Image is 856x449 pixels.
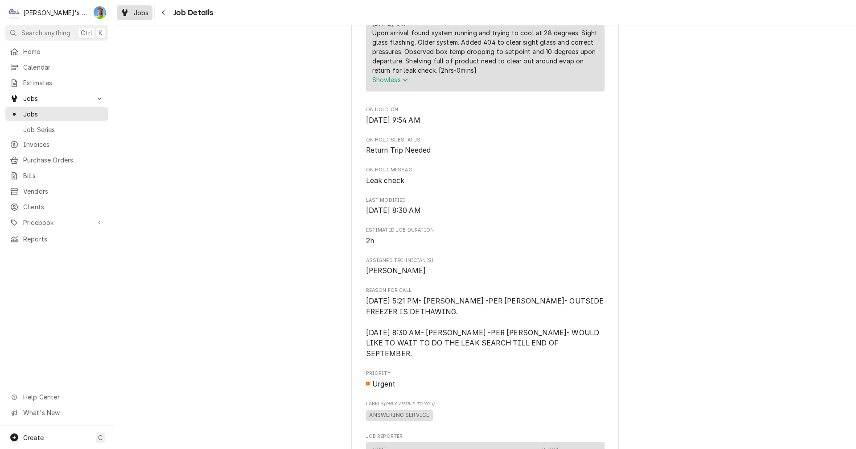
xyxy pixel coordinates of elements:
[366,400,605,407] span: Labels
[23,234,104,244] span: Reports
[366,145,605,156] span: On Hold SubStatus
[366,287,605,359] div: Reason For Call
[117,5,152,20] a: Jobs
[366,137,605,156] div: On Hold SubStatus
[366,237,374,245] span: 2h
[366,175,605,186] span: On Hold Message
[5,107,108,121] a: Jobs
[366,137,605,144] span: On Hold SubStatus
[366,257,605,264] span: Assigned Technician(s)
[5,168,108,183] a: Bills
[23,8,89,17] div: [PERSON_NAME]'s Refrigeration
[94,6,106,19] div: GA
[366,287,605,294] span: Reason For Call
[23,109,104,119] span: Jobs
[366,296,605,359] span: Reason For Call
[171,7,214,19] span: Job Details
[5,200,108,214] a: Clients
[5,60,108,75] a: Calendar
[366,266,426,275] span: [PERSON_NAME]
[23,125,104,134] span: Job Series
[81,28,92,37] span: Ctrl
[366,379,605,390] span: Priority
[23,434,44,441] span: Create
[366,197,605,216] div: Last Modified
[5,232,108,246] a: Reports
[99,28,103,37] span: K
[5,122,108,137] a: Job Series
[5,153,108,167] a: Purchase Orders
[372,76,408,83] span: Show less
[372,19,598,75] div: [DATE] CW - Upon arrival found system running and trying to cool at 28 degrees. Sight glass flash...
[366,106,605,113] span: On Hold On
[21,28,70,37] span: Search anything
[372,75,598,84] button: Showless
[23,62,104,72] span: Calendar
[94,6,106,19] div: Greg Austin's Avatar
[98,433,103,442] span: C
[5,215,108,230] a: Go to Pricebook
[5,25,108,41] button: Search anythingCtrlK
[366,227,605,234] span: Estimated Job Duration
[366,379,605,390] div: Urgent
[5,184,108,199] a: Vendors
[5,75,108,90] a: Estimates
[23,47,104,56] span: Home
[5,137,108,152] a: Invoices
[366,257,605,276] div: Assigned Technician(s)
[23,408,103,417] span: What's New
[366,166,605,186] div: On Hold Message
[384,401,434,406] span: (Only Visible to You)
[8,6,21,19] div: Clay's Refrigeration's Avatar
[23,218,91,227] span: Pricebook
[5,91,108,106] a: Go to Jobs
[23,202,104,212] span: Clients
[366,205,605,216] span: Last Modified
[5,405,108,420] a: Go to What's New
[5,44,108,59] a: Home
[23,392,103,402] span: Help Center
[366,409,605,422] span: [object Object]
[366,370,605,389] div: Priority
[366,266,605,276] span: Assigned Technician(s)
[366,410,433,421] span: ANSWERING SERVICE
[366,106,605,125] div: On Hold On
[8,6,21,19] div: C
[366,116,420,125] span: [DATE] 9:54 AM
[366,115,605,126] span: On Hold On
[366,227,605,246] div: Estimated Job Duration
[366,297,606,358] span: [DATE] 5:21 PM- [PERSON_NAME] -PER [PERSON_NAME]- OUTSIDE FREEZER IS DETHAWING. [DATE] 8:30 AM- [...
[366,206,421,215] span: [DATE] 8:30 AM
[23,140,104,149] span: Invoices
[366,370,605,377] span: Priority
[23,171,104,180] span: Bills
[5,390,108,404] a: Go to Help Center
[366,197,605,204] span: Last Modified
[366,166,605,174] span: On Hold Message
[366,176,405,185] span: Leak check
[366,433,605,440] span: Job Reporter
[366,236,605,246] span: Estimated Job Duration
[156,5,171,20] button: Navigate back
[134,8,149,17] span: Jobs
[366,146,431,154] span: Return Trip Needed
[23,78,104,87] span: Estimates
[23,155,104,165] span: Purchase Orders
[23,94,91,103] span: Jobs
[366,400,605,422] div: [object Object]
[23,187,104,196] span: Vendors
